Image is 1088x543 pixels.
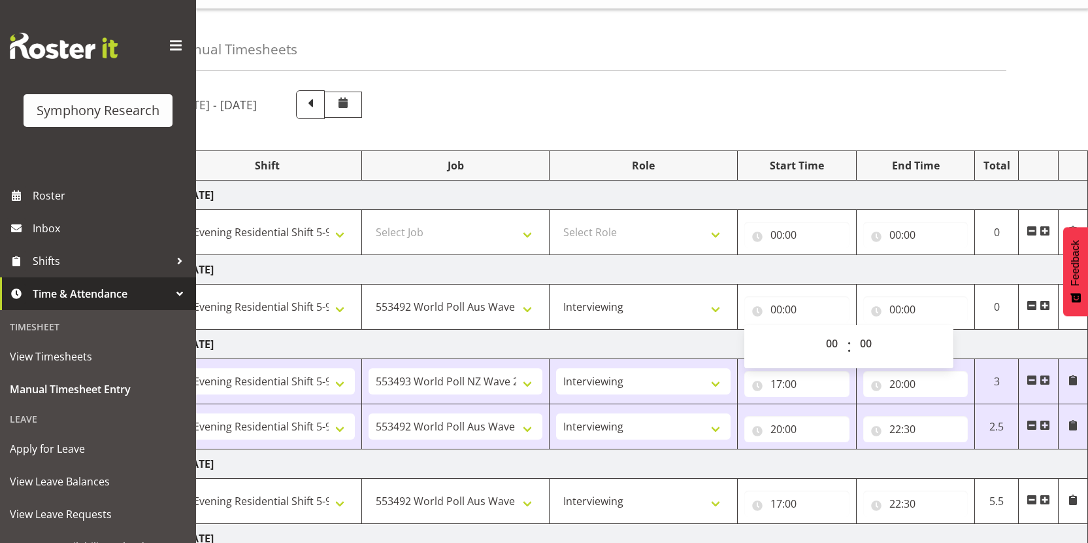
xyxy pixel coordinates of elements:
button: Feedback - Show survey [1063,227,1088,316]
td: 2.5 [975,404,1019,449]
input: Click to select... [744,371,849,397]
h5: [DATE] - [DATE] [173,97,257,112]
a: Apply for Leave [3,432,193,465]
span: Shifts [33,251,170,271]
td: [DATE] [174,181,1088,210]
span: View Timesheets [10,347,186,366]
div: End Time [863,158,968,173]
td: 0 [975,210,1019,255]
td: [DATE] [174,449,1088,479]
input: Click to select... [863,416,968,442]
span: Manual Timesheet Entry [10,379,186,399]
div: Leave [3,406,193,432]
a: Manual Timesheet Entry [3,373,193,406]
input: Click to select... [863,371,968,397]
span: Time & Attendance [33,284,170,304]
span: Apply for Leave [10,439,186,459]
td: 5.5 [975,479,1019,524]
td: 3 [975,359,1019,404]
span: View Leave Requests [10,504,186,524]
td: 0 [975,285,1019,330]
input: Click to select... [744,296,849,323]
div: Symphony Research [37,101,159,120]
img: Rosterit website logo [10,33,118,59]
a: View Timesheets [3,340,193,373]
input: Click to select... [863,222,968,248]
h4: Manual Timesheets [173,42,297,57]
a: View Leave Balances [3,465,193,498]
span: Feedback [1070,240,1081,286]
div: Role [556,158,731,173]
span: : [847,330,851,363]
a: View Leave Requests [3,498,193,531]
td: [DATE] [174,330,1088,359]
input: Click to select... [863,296,968,323]
input: Click to select... [863,491,968,517]
div: Shift [180,158,355,173]
div: Job [369,158,543,173]
div: Timesheet [3,313,193,340]
input: Click to select... [744,416,849,442]
td: [DATE] [174,255,1088,285]
span: Inbox [33,219,190,238]
div: Start Time [744,158,849,173]
input: Click to select... [744,222,849,248]
div: Total [981,158,1012,173]
input: Click to select... [744,491,849,517]
span: View Leave Balances [10,472,186,491]
span: Roster [33,186,190,205]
